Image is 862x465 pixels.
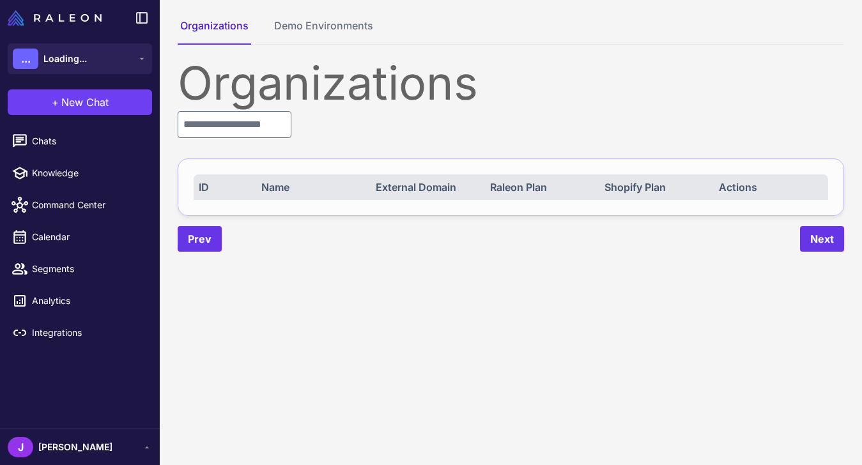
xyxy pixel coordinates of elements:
a: Knowledge [5,160,155,187]
span: Command Center [32,198,144,212]
a: Calendar [5,224,155,250]
button: Demo Environments [272,18,376,45]
a: Chats [5,128,155,155]
div: J [8,437,33,457]
span: [PERSON_NAME] [38,440,112,454]
span: Segments [32,262,144,276]
div: Organizations [178,60,844,106]
span: Chats [32,134,144,148]
span: + [52,95,59,110]
div: Name [261,179,366,195]
img: Raleon Logo [8,10,102,26]
span: Knowledge [32,166,144,180]
a: Analytics [5,287,155,314]
div: Shopify Plan [604,179,709,195]
button: Prev [178,226,222,252]
div: External Domain [376,179,480,195]
a: Command Center [5,192,155,218]
span: Loading... [43,52,87,66]
span: Calendar [32,230,144,244]
button: Organizations [178,18,251,45]
div: Raleon Plan [490,179,594,195]
div: ... [13,49,38,69]
span: New Chat [61,95,109,110]
button: Next [800,226,844,252]
div: Actions [719,179,823,195]
span: Integrations [32,326,144,340]
div: ID [199,179,250,195]
button: +New Chat [8,89,152,115]
span: Analytics [32,294,144,308]
a: Integrations [5,319,155,346]
button: ...Loading... [8,43,152,74]
a: Segments [5,255,155,282]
